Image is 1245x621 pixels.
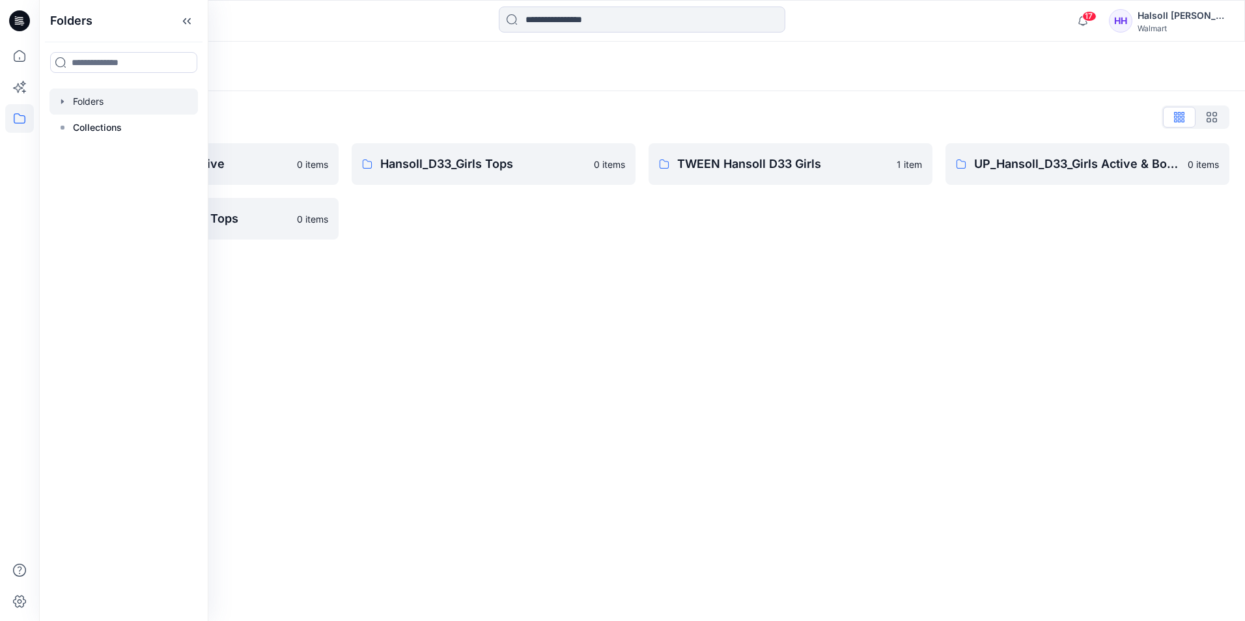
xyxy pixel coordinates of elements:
p: 0 items [297,212,328,226]
p: 0 items [594,158,625,171]
div: HH [1109,9,1132,33]
p: UP_Hansoll_D33_Girls Active & Bottoms [974,155,1180,173]
p: 0 items [1188,158,1219,171]
div: Walmart [1138,23,1229,33]
p: Hansoll_D33_Girls Tops [380,155,586,173]
span: 17 [1082,11,1097,21]
a: Hansoll_D33_Girls Tops0 items [352,143,636,185]
p: TWEEN Hansoll D33 Girls [677,155,889,173]
p: Collections [73,120,122,135]
a: UP_Hansoll_D33_Girls Active & Bottoms0 items [945,143,1229,185]
p: 1 item [897,158,922,171]
div: Halsoll [PERSON_NAME] Girls Design Team [1138,8,1229,23]
a: TWEEN Hansoll D33 Girls1 item [649,143,932,185]
p: 0 items [297,158,328,171]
